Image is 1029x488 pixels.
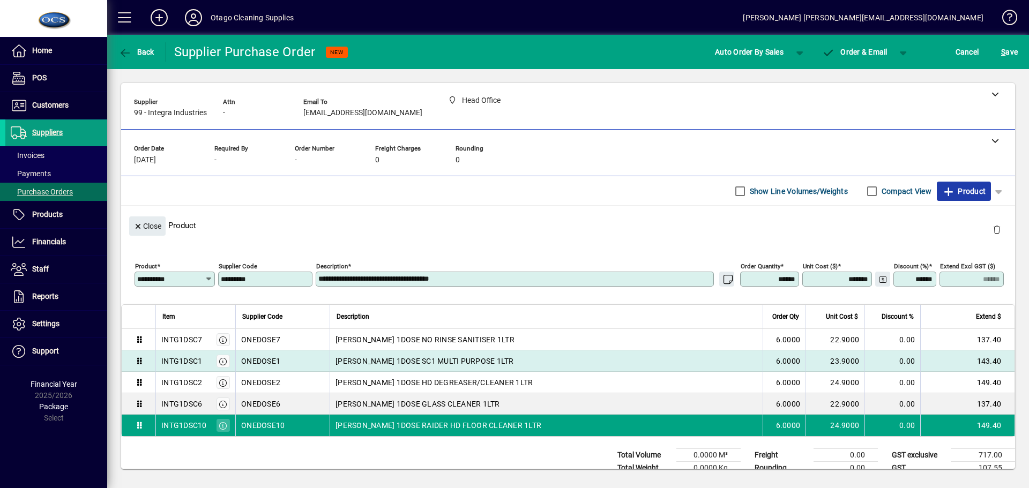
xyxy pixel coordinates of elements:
button: Order & Email [817,42,893,62]
td: 22.9000 [806,393,864,415]
span: Support [32,347,59,355]
td: 0.0000 M³ [676,449,741,462]
span: Products [32,210,63,219]
td: 149.40 [920,415,1015,436]
button: Cancel [953,42,982,62]
span: Cancel [956,43,979,61]
button: Back [116,42,157,62]
td: 6.0000 [763,372,806,393]
span: NEW [330,49,344,56]
td: 0.00 [864,393,920,415]
td: Total Volume [612,449,676,462]
a: Settings [5,311,107,337]
span: Order Qty [772,311,799,322]
div: INTG1DSC2 [161,377,202,388]
span: Supplier Code [242,311,282,322]
td: Rounding [749,462,814,475]
div: INTG1DSC1 [161,356,202,366]
button: Add [142,8,176,27]
a: POS [5,65,107,92]
mat-label: Supplier Code [219,262,257,270]
div: Product [121,206,1015,245]
span: [DATE] [134,156,156,164]
td: ONEDOSE7 [235,329,330,350]
span: Auto Order By Sales [715,43,784,61]
span: Order & Email [822,48,888,56]
td: 22.9000 [806,329,864,350]
span: Invoices [11,151,44,160]
td: 6.0000 [763,393,806,415]
div: Otago Cleaning Supplies [211,9,294,26]
div: Supplier Purchase Order [174,43,316,61]
span: [PERSON_NAME] 1DOSE NO RINSE SANITISER 1LTR [335,334,514,345]
span: Item [162,311,175,322]
span: [PERSON_NAME] 1DOSE RAIDER HD FLOOR CLEANER 1LTR [335,420,541,431]
div: [PERSON_NAME] [PERSON_NAME][EMAIL_ADDRESS][DOMAIN_NAME] [743,9,983,26]
td: 137.40 [920,329,1015,350]
span: Discount % [882,311,914,322]
span: Reports [32,292,58,301]
a: Support [5,338,107,365]
app-page-header-button: Close [126,221,168,230]
a: Customers [5,92,107,119]
button: Save [998,42,1020,62]
td: 6.0000 [763,329,806,350]
app-page-header-button: Back [107,42,166,62]
span: - [214,156,217,164]
button: Delete [984,216,1010,242]
button: Close [129,216,166,236]
td: 0.00 [864,372,920,393]
td: ONEDOSE6 [235,393,330,415]
span: [PERSON_NAME] 1DOSE HD DEGREASER/CLEANER 1LTR [335,377,533,388]
td: 6.0000 [763,415,806,436]
span: Payments [11,169,51,178]
span: Customers [32,101,69,109]
div: INTG1DSC7 [161,334,202,345]
span: POS [32,73,47,82]
span: [PERSON_NAME] 1DOSE SC1 MULTI PURPOSE 1LTR [335,356,514,366]
span: 0 [456,156,460,164]
span: [PERSON_NAME] 1DOSE GLASS CLEANER 1LTR [335,399,500,409]
span: Financials [32,237,66,246]
td: 23.9000 [806,350,864,372]
td: 24.9000 [806,415,864,436]
span: 99 - Integra Industries [134,109,207,117]
td: ONEDOSE2 [235,372,330,393]
td: Total Weight [612,462,676,475]
mat-label: Product [135,262,157,270]
span: S [1001,48,1005,56]
div: INTG1DSC6 [161,399,202,409]
mat-label: Order Quantity [741,262,780,270]
td: 0.00 [814,462,878,475]
td: ONEDOSE10 [235,415,330,436]
span: Close [133,217,161,235]
td: 24.9000 [806,372,864,393]
span: ave [1001,43,1018,61]
span: Description [337,311,369,322]
app-page-header-button: Delete [984,224,1010,234]
button: Change Price Levels [875,272,890,287]
span: [EMAIL_ADDRESS][DOMAIN_NAME] [303,109,422,117]
span: Extend $ [976,311,1001,322]
mat-label: Description [316,262,348,270]
span: 0 [375,156,379,164]
td: 137.40 [920,393,1015,415]
td: 0.00 [864,329,920,350]
td: 149.40 [920,372,1015,393]
td: 0.00 [864,350,920,372]
a: Payments [5,164,107,183]
div: INTG1DSC10 [161,420,207,431]
td: 0.00 [814,449,878,462]
a: Purchase Orders [5,183,107,201]
span: Purchase Orders [11,187,73,196]
span: Back [118,48,154,56]
span: Financial Year [31,380,77,388]
td: 0.00 [864,415,920,436]
td: 0.0000 Kg [676,462,741,475]
td: GST exclusive [886,449,951,462]
a: Knowledge Base [994,2,1016,37]
button: Product [937,182,991,201]
span: Package [39,402,68,411]
button: Profile [176,8,211,27]
span: Settings [32,319,59,328]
